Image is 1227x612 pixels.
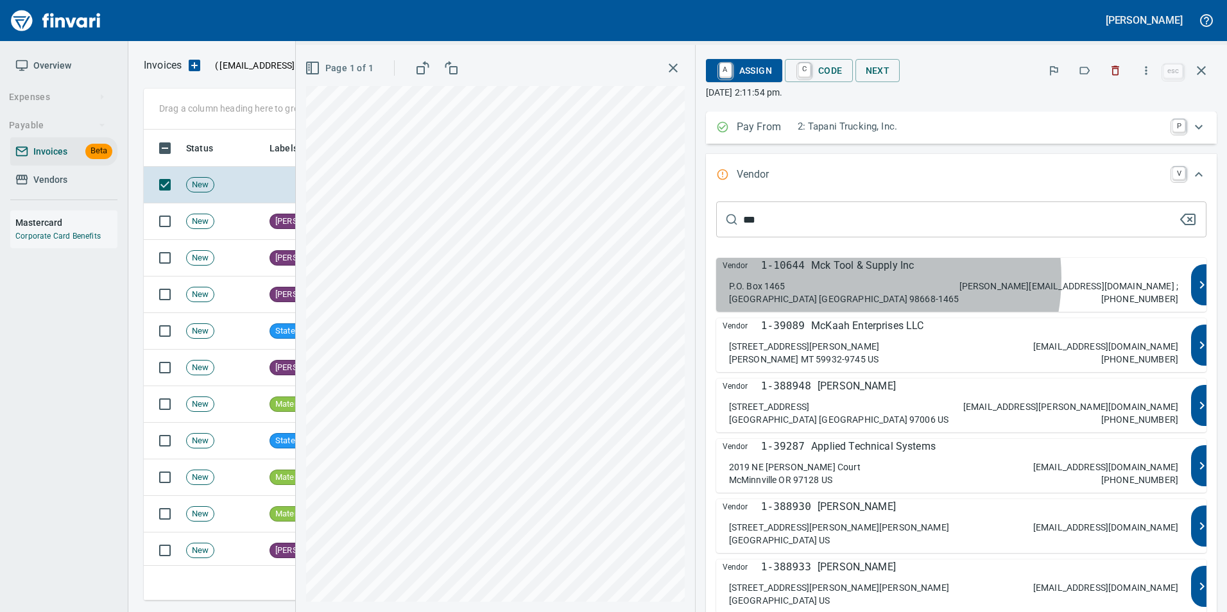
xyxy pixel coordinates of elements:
[818,559,896,575] p: [PERSON_NAME]
[15,232,101,241] a: Corporate Card Benefits
[818,499,896,514] p: [PERSON_NAME]
[270,398,342,411] span: Material/Hauling
[187,545,214,557] span: New
[1163,64,1183,78] a: esc
[761,318,805,334] p: 1-39089
[1103,10,1186,30] button: [PERSON_NAME]
[187,435,214,447] span: New
[186,140,230,156] span: Status
[855,59,900,83] button: Next
[723,559,761,575] span: Vendor
[729,521,949,534] p: [STREET_ADDRESS][PERSON_NAME][PERSON_NAME]
[723,258,761,273] span: Vendor
[818,378,896,394] p: [PERSON_NAME]
[729,461,861,473] p: 2019 NE [PERSON_NAME] Court
[187,472,214,484] span: New
[811,439,936,454] p: Applied Technical Systems
[798,63,811,77] a: C
[144,58,182,73] p: Invoices
[9,89,106,105] span: Expenses
[1132,56,1160,85] button: More
[729,293,959,305] p: [GEOGRAPHIC_DATA] [GEOGRAPHIC_DATA] 98668-1465
[1101,293,1178,305] p: [PHONE_NUMBER]
[207,59,370,72] p: ( )
[959,280,1178,293] p: [PERSON_NAME][EMAIL_ADDRESS][DOMAIN_NAME] ;
[270,140,298,156] span: Labels
[1040,56,1068,85] button: Flag
[159,102,347,115] p: Drag a column heading here to group the table
[716,439,1206,493] button: Vendor1-39287Applied Technical Systems2019 NE [PERSON_NAME] CourtMcMinnville OR 97128 US[EMAIL_AD...
[187,179,214,191] span: New
[1033,581,1178,594] p: [EMAIL_ADDRESS][DOMAIN_NAME]
[10,51,117,80] a: Overview
[719,63,732,77] a: A
[182,58,207,73] button: Upload an Invoice
[1160,55,1217,86] span: Close invoice
[187,252,214,264] span: New
[1033,340,1178,353] p: [EMAIL_ADDRESS][DOMAIN_NAME]
[187,216,214,228] span: New
[716,378,1206,432] button: Vendor1-388948[PERSON_NAME][STREET_ADDRESS][GEOGRAPHIC_DATA] [GEOGRAPHIC_DATA] 97006 US[EMAIL_ADD...
[798,119,1165,134] p: 2: Tapani Trucking, Inc.
[729,413,949,426] p: [GEOGRAPHIC_DATA] [GEOGRAPHIC_DATA] 97006 US
[729,534,830,547] p: [GEOGRAPHIC_DATA] US
[1172,119,1185,132] a: P
[1101,473,1178,486] p: [PHONE_NUMBER]
[866,63,890,79] span: Next
[1033,521,1178,534] p: [EMAIL_ADDRESS][DOMAIN_NAME]
[187,289,214,301] span: New
[10,166,117,194] a: Vendors
[270,362,343,374] span: [PERSON_NAME]
[795,60,843,81] span: Code
[723,378,761,394] span: Vendor
[187,508,214,520] span: New
[1101,353,1178,366] p: [PHONE_NUMBER]
[761,258,805,273] p: 1-10644
[706,59,782,82] button: AAssign
[723,318,761,334] span: Vendor
[706,112,1217,144] div: Expand
[737,119,798,136] p: Pay From
[270,325,319,337] span: Statement
[270,545,343,557] span: [PERSON_NAME]
[270,289,343,301] span: [PERSON_NAME]
[729,581,949,594] p: [STREET_ADDRESS][PERSON_NAME][PERSON_NAME]
[270,435,319,447] span: Statement
[1172,167,1185,180] a: V
[729,594,830,607] p: [GEOGRAPHIC_DATA] US
[1101,56,1129,85] button: Discard
[8,5,104,36] img: Finvari
[186,140,213,156] span: Status
[706,154,1217,196] div: Expand
[723,499,761,514] span: Vendor
[761,439,805,454] p: 1-39287
[737,167,798,183] p: Vendor
[187,325,214,337] span: New
[1070,56,1099,85] button: Labels
[963,400,1178,413] p: [EMAIL_ADDRESS][PERSON_NAME][DOMAIN_NAME]
[187,398,214,411] span: New
[4,114,111,137] button: Payable
[716,318,1206,372] button: Vendor1-39089McKaah Enterprises LLC[STREET_ADDRESS][PERSON_NAME][PERSON_NAME] MT 59932-9745 US[EM...
[33,58,71,74] span: Overview
[761,559,811,575] p: 1-388933
[187,362,214,374] span: New
[785,59,853,82] button: CCode
[307,60,373,76] span: Page 1 of 1
[10,137,117,166] a: InvoicesBeta
[15,216,117,230] h6: Mastercard
[33,144,67,160] span: Invoices
[1106,13,1183,27] h5: [PERSON_NAME]
[723,439,761,454] span: Vendor
[144,58,182,73] nav: breadcrumb
[302,56,379,80] button: Page 1 of 1
[716,258,1206,312] button: Vendor1-10644Mck Tool & Supply IncP.O. Box 1465[GEOGRAPHIC_DATA] [GEOGRAPHIC_DATA] 98668-1465[PER...
[270,216,343,228] span: [PERSON_NAME]
[811,258,914,273] p: Mck Tool & Supply Inc
[811,318,923,334] p: McKaah Enterprises LLC
[729,400,809,413] p: [STREET_ADDRESS]
[716,499,1206,553] button: Vendor1-388930[PERSON_NAME][STREET_ADDRESS][PERSON_NAME][PERSON_NAME][GEOGRAPHIC_DATA] US[EMAIL_A...
[729,280,785,293] p: P.O. Box 1465
[9,117,106,133] span: Payable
